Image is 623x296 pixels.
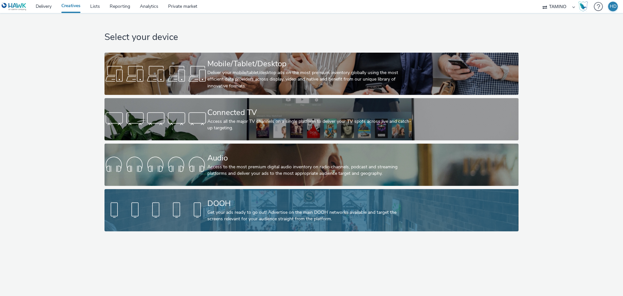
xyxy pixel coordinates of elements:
[104,98,518,140] a: Connected TVAccess all the major TV channels on a single platform to deliver your TV spots across...
[207,58,413,70] div: Mobile/Tablet/Desktop
[207,107,413,118] div: Connected TV
[610,2,617,11] div: HD
[104,189,518,231] a: DOOHGet your ads ready to go out! Advertise on the main DOOH networks available and target the sc...
[578,1,591,12] a: Hawk Academy
[578,1,588,12] img: Hawk Academy
[207,152,413,164] div: Audio
[2,3,27,11] img: undefined Logo
[104,31,518,44] h1: Select your device
[207,118,413,132] div: Access all the major TV channels on a single platform to deliver your TV spots across live and ca...
[104,144,518,186] a: AudioAccess to the most premium digital audio inventory on radio channels, podcast and streaming ...
[207,164,413,177] div: Access to the most premium digital audio inventory on radio channels, podcast and streaming platf...
[207,198,413,209] div: DOOH
[207,209,413,223] div: Get your ads ready to go out! Advertise on the main DOOH networks available and target the screen...
[207,70,413,89] div: Deliver your mobile/tablet/desktop ads on the most premium inventory globally using the most effi...
[104,53,518,95] a: Mobile/Tablet/DesktopDeliver your mobile/tablet/desktop ads on the most premium inventory globall...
